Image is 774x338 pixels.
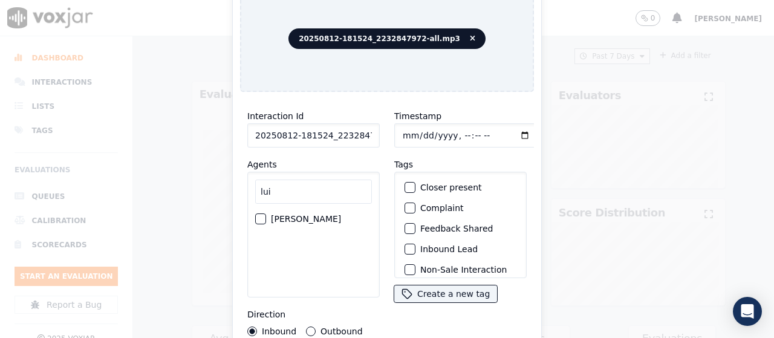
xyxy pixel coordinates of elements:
[320,327,362,336] label: Outbound
[247,160,277,169] label: Agents
[247,123,380,148] input: reference id, file name, etc
[271,215,341,223] label: [PERSON_NAME]
[394,285,497,302] button: Create a new tag
[420,265,507,274] label: Non-Sale Interaction
[247,111,304,121] label: Interaction Id
[733,297,762,326] div: Open Intercom Messenger
[420,183,482,192] label: Closer present
[247,310,285,319] label: Direction
[394,160,413,169] label: Tags
[420,204,464,212] label: Complaint
[288,28,486,49] span: 20250812-181524_2232847972-all.mp3
[262,327,296,336] label: Inbound
[420,245,478,253] label: Inbound Lead
[420,224,493,233] label: Feedback Shared
[394,111,441,121] label: Timestamp
[255,180,372,204] input: Search Agents...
